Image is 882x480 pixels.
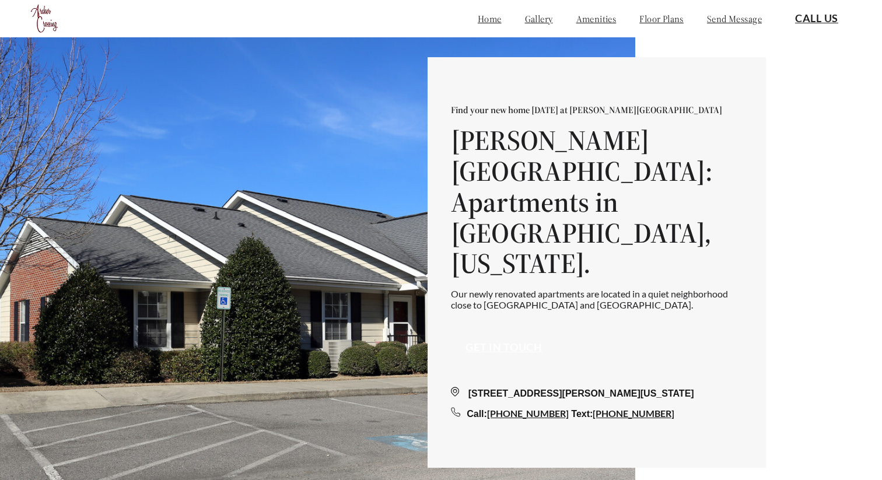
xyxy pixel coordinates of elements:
span: Call: [467,409,487,419]
div: [STREET_ADDRESS][PERSON_NAME][US_STATE] [451,387,743,401]
a: home [478,13,502,24]
a: [PHONE_NUMBER] [593,408,674,419]
p: Our newly renovated apartments are located in a quiet neighborhood close to [GEOGRAPHIC_DATA] and... [451,288,743,310]
img: logo.png [29,3,61,34]
a: Call Us [795,12,838,25]
button: Call Us [780,5,853,32]
span: Text: [571,409,593,419]
a: gallery [525,13,553,24]
a: Get in touch [466,341,542,354]
a: [PHONE_NUMBER] [487,408,569,419]
a: send message [707,13,762,24]
button: Get in touch [451,334,557,361]
p: Find your new home [DATE] at [PERSON_NAME][GEOGRAPHIC_DATA] [451,104,743,115]
h1: [PERSON_NAME][GEOGRAPHIC_DATA]: Apartments in [GEOGRAPHIC_DATA], [US_STATE]. [451,125,743,279]
a: amenities [576,13,617,24]
a: floor plans [639,13,684,24]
